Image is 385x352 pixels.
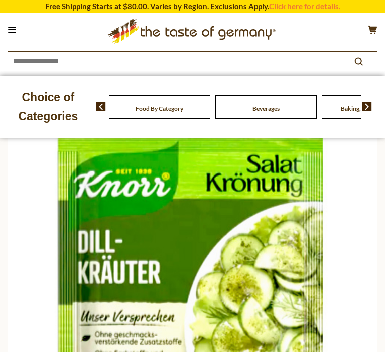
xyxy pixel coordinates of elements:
img: previous arrow [96,102,106,111]
img: next arrow [362,102,372,111]
a: Food By Category [136,105,183,112]
a: Beverages [252,105,280,112]
a: Click here for details. [269,2,340,11]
